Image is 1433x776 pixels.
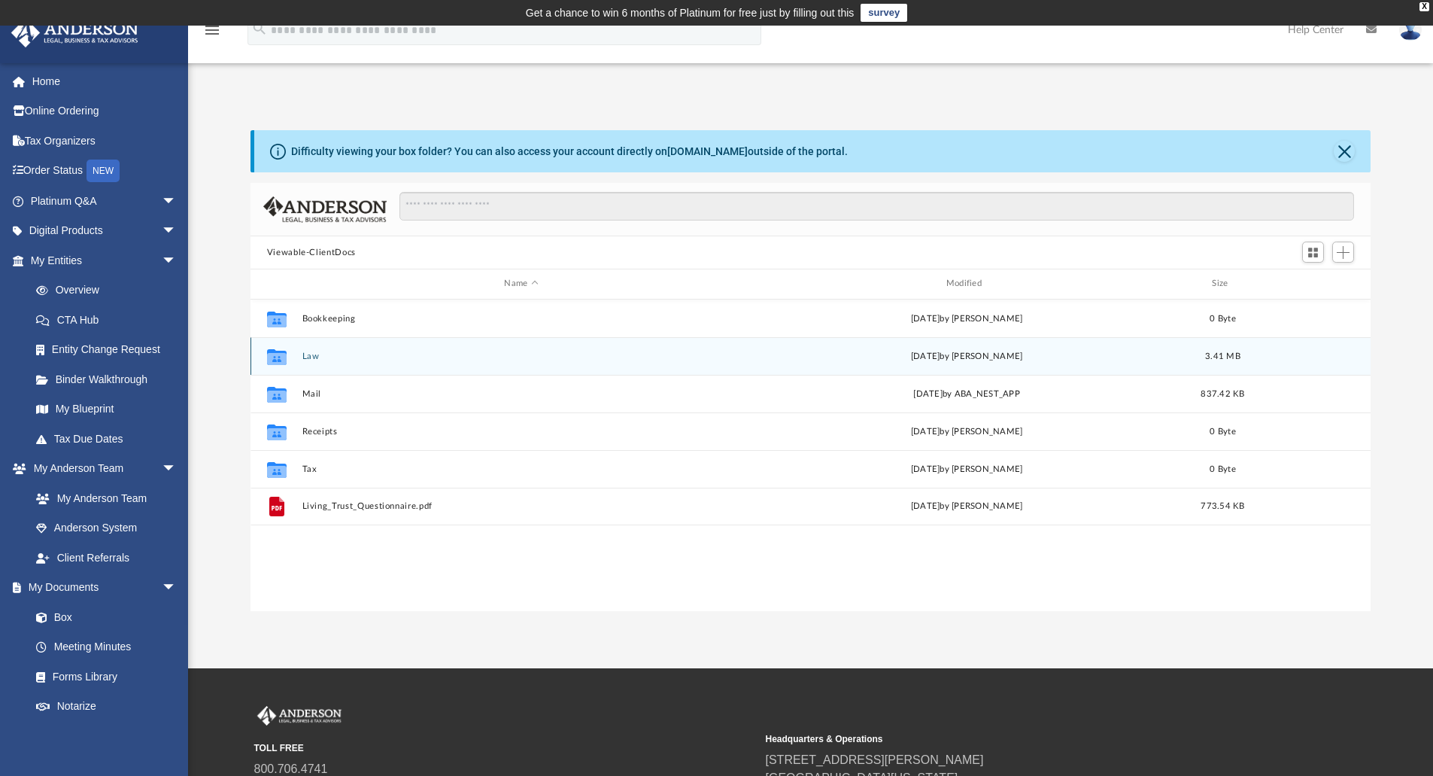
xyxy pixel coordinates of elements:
[747,312,1186,325] div: [DATE] by [PERSON_NAME]
[162,721,192,752] span: arrow_drop_down
[766,732,1267,746] small: Headquarters & Operations
[257,277,295,291] div: id
[302,464,740,474] button: Tax
[203,29,221,39] a: menu
[667,145,748,157] a: [DOMAIN_NAME]
[11,96,199,126] a: Online Ordering
[1332,242,1355,263] button: Add
[1192,277,1252,291] div: Size
[7,18,143,47] img: Anderson Advisors Platinum Portal
[1205,351,1240,360] span: 3.41 MB
[1334,141,1355,162] button: Close
[21,513,192,543] a: Anderson System
[1259,277,1365,291] div: id
[747,387,1186,400] div: [DATE] by ABA_NEST_APP
[747,349,1186,363] div: [DATE] by [PERSON_NAME]
[747,462,1186,476] div: [DATE] by [PERSON_NAME]
[1210,314,1236,322] span: 0 Byte
[162,216,192,247] span: arrow_drop_down
[861,4,907,22] a: survey
[254,741,755,755] small: TOLL FREE
[21,692,192,722] a: Notarize
[254,706,345,726] img: Anderson Advisors Platinum Portal
[11,245,199,275] a: My Entitiesarrow_drop_down
[21,394,192,425] a: My Blueprint
[21,275,199,306] a: Overview
[21,364,199,394] a: Binder Walkthrough
[302,351,740,361] button: Law
[747,500,1186,513] div: [DATE] by [PERSON_NAME]
[21,424,199,454] a: Tax Due Dates
[87,160,120,182] div: NEW
[1419,2,1429,11] div: close
[11,454,192,484] a: My Anderson Teamarrow_drop_down
[302,501,740,511] button: Living_Trust_Questionnaire.pdf
[399,192,1354,221] input: Search files and folders
[11,216,199,246] a: Digital Productsarrow_drop_down
[1399,19,1422,41] img: User Pic
[747,277,1186,291] div: Modified
[162,186,192,217] span: arrow_drop_down
[11,156,199,187] a: Order StatusNEW
[21,483,184,513] a: My Anderson Team
[254,762,328,775] a: 800.706.4741
[162,245,192,276] span: arrow_drop_down
[21,335,199,365] a: Entity Change Request
[162,573,192,604] span: arrow_drop_down
[203,21,221,39] i: menu
[21,305,199,335] a: CTA Hub
[21,632,192,662] a: Meeting Minutes
[302,427,740,437] button: Receipts
[291,144,848,160] div: Difficulty viewing your box folder? You can also access your account directly on outside of the p...
[11,573,192,603] a: My Documentsarrow_drop_down
[302,314,740,324] button: Bookkeeping
[1210,464,1236,473] span: 0 Byte
[11,186,199,216] a: Platinum Q&Aarrow_drop_down
[250,300,1371,611] div: grid
[766,753,984,766] a: [STREET_ADDRESS][PERSON_NAME]
[302,389,740,399] button: Mail
[1201,389,1244,397] span: 837.42 KB
[267,246,356,260] button: Viewable-ClientDocs
[1210,427,1236,435] span: 0 Byte
[11,721,192,751] a: Online Learningarrow_drop_down
[301,277,740,291] div: Name
[162,454,192,485] span: arrow_drop_down
[1302,242,1325,263] button: Switch to Grid View
[21,543,192,573] a: Client Referrals
[1201,502,1244,510] span: 773.54 KB
[21,662,184,692] a: Forms Library
[747,425,1186,438] div: [DATE] by [PERSON_NAME]
[11,66,199,96] a: Home
[21,602,184,632] a: Box
[11,126,199,156] a: Tax Organizers
[526,4,855,22] div: Get a chance to win 6 months of Platinum for free just by filling out this
[251,20,268,37] i: search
